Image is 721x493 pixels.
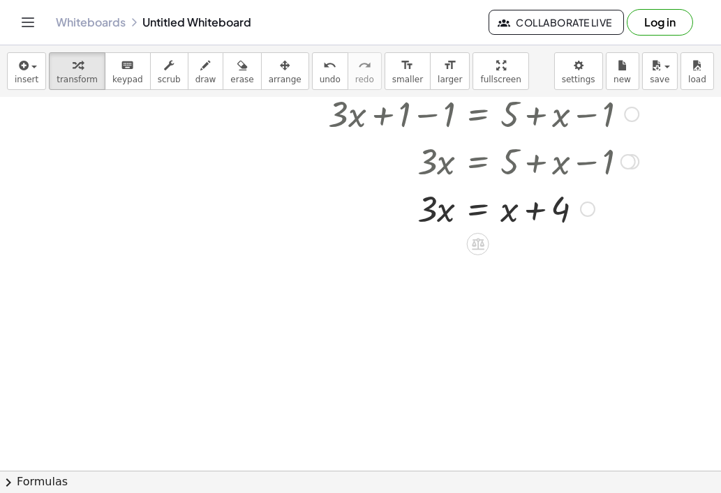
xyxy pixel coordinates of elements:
[195,75,216,84] span: draw
[223,52,261,90] button: erase
[121,57,134,74] i: keyboard
[49,52,105,90] button: transform
[323,57,336,74] i: undo
[269,75,302,84] span: arrange
[230,75,253,84] span: erase
[7,52,46,90] button: insert
[17,11,39,33] button: Toggle navigation
[158,75,181,84] span: scrub
[348,52,382,90] button: redoredo
[188,52,224,90] button: draw
[355,75,374,84] span: redo
[150,52,188,90] button: scrub
[681,52,714,90] button: load
[480,75,521,84] span: fullscreen
[112,75,143,84] span: keypad
[606,52,639,90] button: new
[438,75,462,84] span: larger
[401,57,414,74] i: format_size
[443,57,456,74] i: format_size
[467,233,489,255] div: Apply the same math to both sides of the equation
[320,75,341,84] span: undo
[430,52,470,90] button: format_sizelarger
[642,52,678,90] button: save
[385,52,431,90] button: format_sizesmaller
[627,9,693,36] button: Log in
[105,52,151,90] button: keyboardkeypad
[392,75,423,84] span: smaller
[614,75,631,84] span: new
[358,57,371,74] i: redo
[56,15,126,29] a: Whiteboards
[261,52,309,90] button: arrange
[562,75,595,84] span: settings
[15,75,38,84] span: insert
[688,75,706,84] span: load
[489,10,624,35] button: Collaborate Live
[57,75,98,84] span: transform
[554,52,603,90] button: settings
[312,52,348,90] button: undoundo
[473,52,528,90] button: fullscreen
[650,75,669,84] span: save
[500,16,612,29] span: Collaborate Live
